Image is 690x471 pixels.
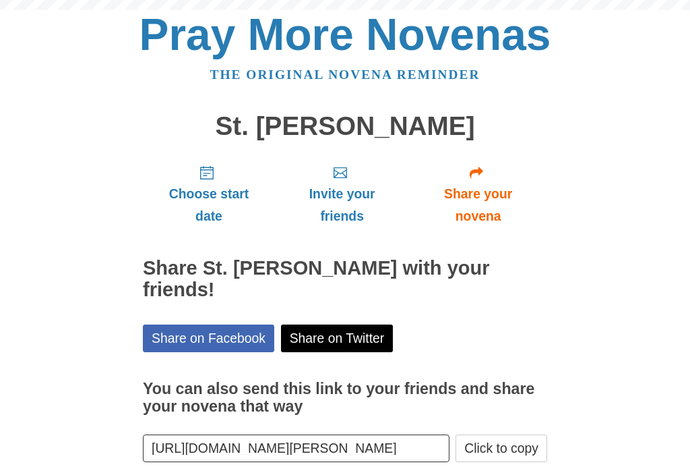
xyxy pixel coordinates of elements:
[143,381,547,415] h3: You can also send this link to your friends and share your novena that way
[143,112,547,141] h1: St. [PERSON_NAME]
[139,9,551,59] a: Pray More Novenas
[288,183,396,227] span: Invite your friends
[456,435,547,462] button: Click to copy
[275,154,409,234] a: Invite your friends
[422,183,534,227] span: Share your novena
[143,154,275,234] a: Choose start date
[281,325,394,352] a: Share on Twitter
[409,154,547,234] a: Share your novena
[143,325,274,352] a: Share on Facebook
[143,258,547,301] h2: Share St. [PERSON_NAME] with your friends!
[156,183,261,227] span: Choose start date
[210,67,480,82] a: The original novena reminder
